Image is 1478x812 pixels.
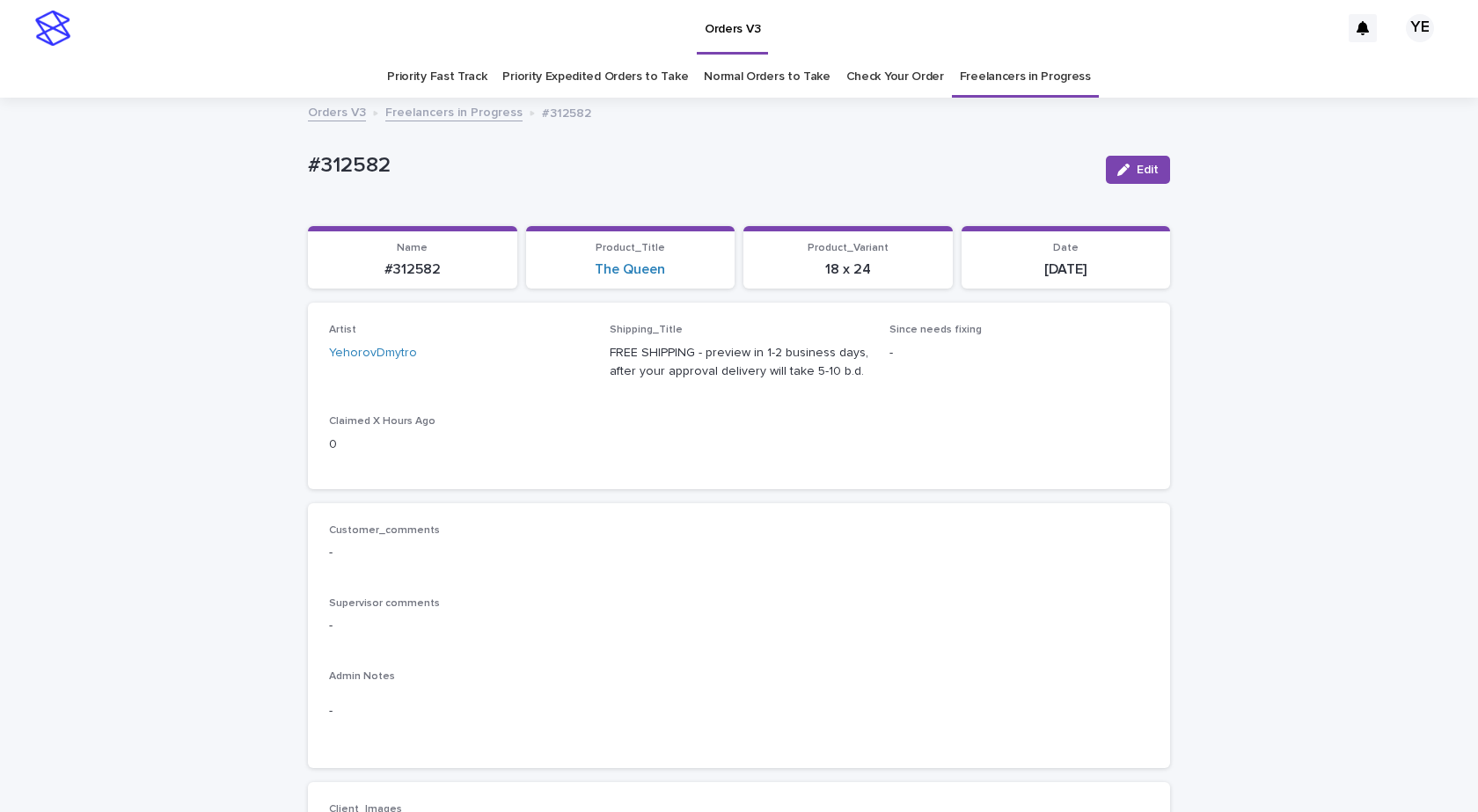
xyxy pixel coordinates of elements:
p: - [329,617,1149,635]
a: Orders V3 [308,101,366,121]
span: Customer_comments [329,525,440,536]
p: - [329,702,1149,721]
img: stacker-logo-s-only.png [35,11,70,46]
p: #312582 [308,153,1092,179]
a: YehorovDmytro [329,344,417,362]
span: Shipping_Title [610,325,683,335]
a: Priority Expedited Orders to Take [502,56,688,98]
span: Product_Variant [808,243,889,253]
span: Edit [1137,164,1159,176]
p: 18 x 24 [754,261,942,278]
span: Date [1053,243,1079,253]
p: FREE SHIPPING - preview in 1-2 business days, after your approval delivery will take 5-10 b.d. [610,344,869,381]
span: Product_Title [596,243,665,253]
div: YE [1406,14,1434,42]
a: Normal Orders to Take [704,56,830,98]
button: Edit [1106,156,1170,184]
a: Check Your Order [846,56,944,98]
span: Admin Notes [329,671,395,682]
p: #312582 [318,261,507,278]
span: Since needs fixing [889,325,982,335]
p: #312582 [542,102,591,121]
span: Name [397,243,428,253]
a: Priority Fast Track [387,56,487,98]
span: Claimed X Hours Ago [329,416,435,427]
p: [DATE] [972,261,1160,278]
a: Freelancers in Progress [960,56,1091,98]
span: Artist [329,325,356,335]
a: Freelancers in Progress [385,101,523,121]
p: - [889,344,1149,362]
a: The Queen [595,261,665,278]
p: - [329,544,1149,562]
span: Supervisor comments [329,598,440,609]
p: 0 [329,435,589,454]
